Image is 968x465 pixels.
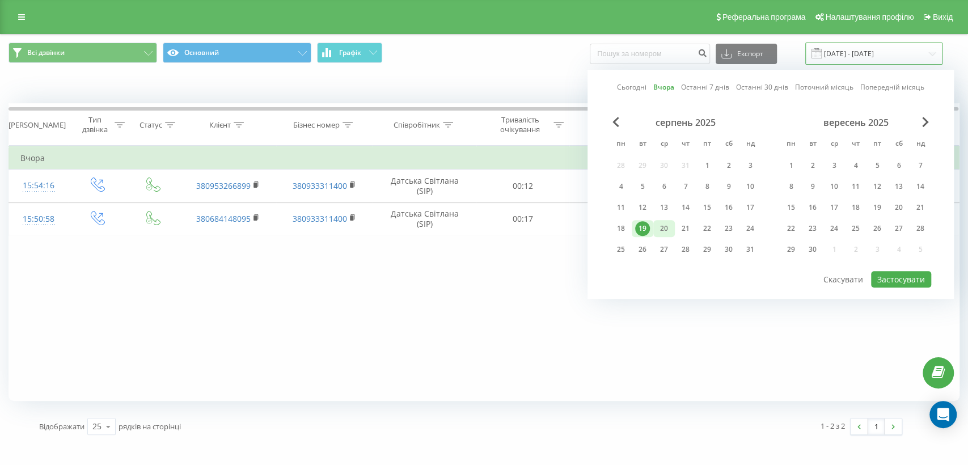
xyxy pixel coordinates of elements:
[653,220,675,237] div: ср 20 серп 2025 р.
[119,421,181,432] span: рядків на сторінці
[678,179,693,194] div: 7
[739,178,761,195] div: нд 10 серп 2025 р.
[743,158,758,173] div: 3
[891,221,906,236] div: 27
[805,242,820,257] div: 30
[827,221,842,236] div: 24
[780,117,931,128] div: вересень 2025
[293,213,347,224] a: 380933311400
[610,117,761,128] div: серпень 2025
[632,241,653,258] div: вт 26 серп 2025 р.
[929,401,957,428] div: Open Intercom Messenger
[700,158,715,173] div: 1
[675,178,696,195] div: чт 7 серп 2025 р.
[476,202,569,235] td: 00:17
[677,136,694,153] abbr: четвер
[696,241,718,258] div: пт 29 серп 2025 р.
[847,136,864,153] abbr: четвер
[845,157,866,174] div: чт 4 вер 2025 р.
[784,158,798,173] div: 1
[802,199,823,216] div: вт 16 вер 2025 р.
[700,200,715,215] div: 15
[823,178,845,195] div: ср 10 вер 2025 р.
[293,180,347,191] a: 380933311400
[490,115,551,134] div: Тривалість очікування
[866,157,888,174] div: пт 5 вер 2025 р.
[827,179,842,194] div: 10
[718,199,739,216] div: сб 16 серп 2025 р.
[678,221,693,236] div: 21
[913,179,928,194] div: 14
[635,179,650,194] div: 5
[804,136,821,153] abbr: вівторок
[678,242,693,257] div: 28
[9,147,959,170] td: Вчора
[870,179,885,194] div: 12
[590,44,710,64] input: Пошук за номером
[783,136,800,153] abbr: понеділок
[802,157,823,174] div: вт 2 вер 2025 р.
[657,179,671,194] div: 6
[891,200,906,215] div: 20
[20,175,57,197] div: 15:54:16
[373,202,476,235] td: Датська Світлана (SIP)
[784,242,798,257] div: 29
[912,136,929,153] abbr: неділя
[721,179,736,194] div: 9
[721,200,736,215] div: 16
[743,221,758,236] div: 24
[739,199,761,216] div: нд 17 серп 2025 р.
[657,242,671,257] div: 27
[293,120,340,130] div: Бізнес номер
[739,220,761,237] div: нд 24 серп 2025 р.
[610,199,632,216] div: пн 11 серп 2025 р.
[612,117,619,127] span: Previous Month
[802,241,823,258] div: вт 30 вер 2025 р.
[780,157,802,174] div: пн 1 вер 2025 р.
[678,200,693,215] div: 14
[653,199,675,216] div: ср 13 серп 2025 р.
[610,220,632,237] div: пн 18 серп 2025 р.
[743,179,758,194] div: 10
[20,208,57,230] div: 15:50:58
[632,199,653,216] div: вт 12 серп 2025 р.
[743,200,758,215] div: 17
[721,242,736,257] div: 30
[700,179,715,194] div: 8
[821,420,845,432] div: 1 - 2 з 2
[871,271,931,288] button: Застосувати
[870,158,885,173] div: 5
[696,157,718,174] div: пт 1 серп 2025 р.
[163,43,311,63] button: Основний
[805,200,820,215] div: 16
[805,179,820,194] div: 9
[610,241,632,258] div: пн 25 серп 2025 р.
[827,200,842,215] div: 17
[825,12,914,22] span: Налаштування профілю
[699,136,716,153] abbr: п’ятниця
[848,158,863,173] div: 4
[845,220,866,237] div: чт 25 вер 2025 р.
[317,43,382,63] button: Графік
[681,82,729,93] a: Останні 7 днів
[817,271,869,288] button: Скасувати
[718,220,739,237] div: сб 23 серп 2025 р.
[802,178,823,195] div: вт 9 вер 2025 р.
[739,241,761,258] div: нд 31 серп 2025 р.
[635,221,650,236] div: 19
[569,202,662,235] td: 00:40
[635,200,650,215] div: 12
[9,120,66,130] div: [PERSON_NAME]
[795,82,853,93] a: Поточний місяць
[582,115,643,134] div: Тривалість розмови
[614,179,628,194] div: 4
[743,242,758,257] div: 31
[913,221,928,236] div: 28
[848,221,863,236] div: 25
[9,43,157,63] button: Всі дзвінки
[569,170,662,202] td: 00:24
[696,199,718,216] div: пт 15 серп 2025 р.
[196,180,251,191] a: 380953266899
[780,178,802,195] div: пн 8 вер 2025 р.
[675,220,696,237] div: чт 21 серп 2025 р.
